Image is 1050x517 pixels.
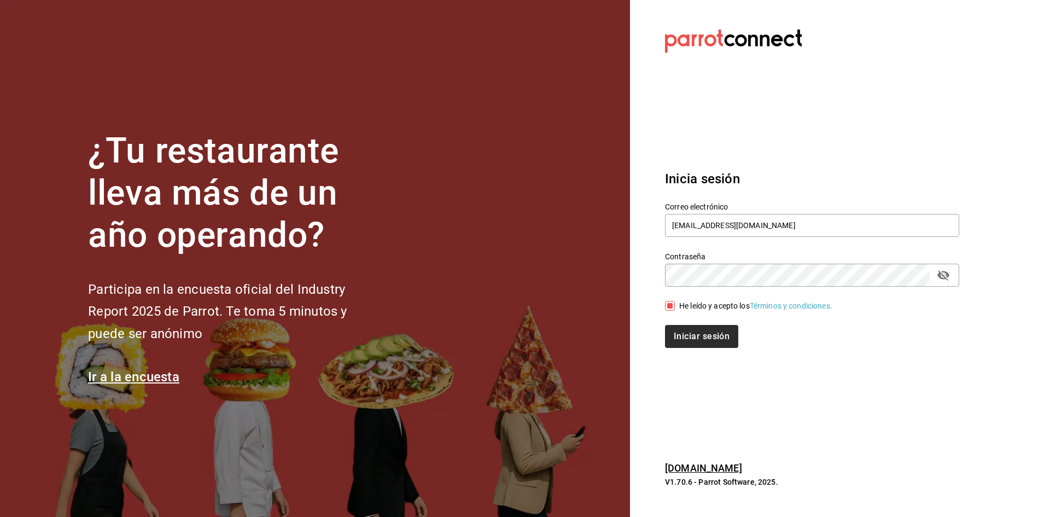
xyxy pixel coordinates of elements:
[934,266,953,284] button: passwordField
[665,214,959,237] input: Ingresa tu correo electrónico
[679,300,832,312] div: He leído y acepto los
[665,203,959,211] label: Correo electrónico
[750,301,832,310] a: Términos y condiciones.
[665,325,738,348] button: Iniciar sesión
[88,369,179,385] a: Ir a la encuesta
[665,169,959,189] h3: Inicia sesión
[665,462,742,474] a: [DOMAIN_NAME]
[665,477,959,487] p: V1.70.6 - Parrot Software, 2025.
[88,278,383,345] h2: Participa en la encuesta oficial del Industry Report 2025 de Parrot. Te toma 5 minutos y puede se...
[665,253,959,260] label: Contraseña
[88,130,383,256] h1: ¿Tu restaurante lleva más de un año operando?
